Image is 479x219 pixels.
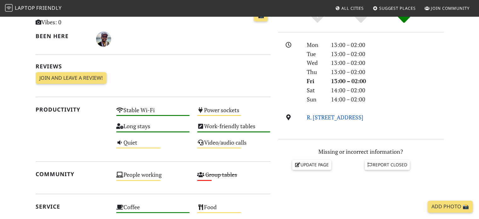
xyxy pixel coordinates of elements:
div: Fri [303,77,327,86]
div: 13:00 – 02:00 [327,58,448,67]
div: Work-friendly tables [193,121,274,137]
span: Suggest Places [379,5,416,11]
div: Long stays [112,121,193,137]
div: Mon [303,40,327,49]
div: People working [112,170,193,186]
div: Tue [303,49,327,59]
a: LaptopFriendly LaptopFriendly [5,3,62,14]
div: Food [193,202,274,218]
div: Thu [303,67,327,77]
div: Quiet [112,137,193,153]
div: Video/audio calls [193,137,274,153]
span: Laptop [15,4,35,11]
img: 1065-carlos.jpg [96,32,111,47]
a: Update page [292,160,331,170]
div: 13:00 – 02:00 [327,67,448,77]
div: 14:00 – 02:00 [327,86,448,95]
div: Power sockets [193,105,274,121]
a: Add Photo 📸 [428,201,473,213]
h2: Been here [36,33,89,39]
div: Wed [303,58,327,67]
a: Suggest Places [370,3,418,14]
a: Join Community [422,3,472,14]
div: Coffee [112,202,193,218]
h2: Community [36,171,109,177]
a: Report closed [365,160,410,170]
a: R. [STREET_ADDRESS] [307,113,363,121]
a: All Cities [333,3,366,14]
p: Missing or incorrect information? [278,147,444,156]
span: Carlos Monteiro [96,35,111,42]
img: LaptopFriendly [5,4,13,12]
s: Group tables [205,171,237,178]
h2: Productivity [36,106,109,113]
h2: Service [36,203,109,210]
a: Join and leave a review! [36,72,106,84]
span: All Cities [341,5,364,11]
div: 13:00 – 02:00 [327,40,448,49]
div: 13:00 – 02:00 [327,77,448,86]
h2: Reviews [36,63,271,70]
div: 14:00 – 02:00 [327,95,448,104]
span: Join Community [431,5,470,11]
div: Sun [303,95,327,104]
span: Friendly [36,4,61,11]
div: 13:00 – 02:00 [327,49,448,59]
div: Stable Wi-Fi [112,105,193,121]
p: Visits: 1 Vibes: 0 [36,9,109,27]
div: Sat [303,86,327,95]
